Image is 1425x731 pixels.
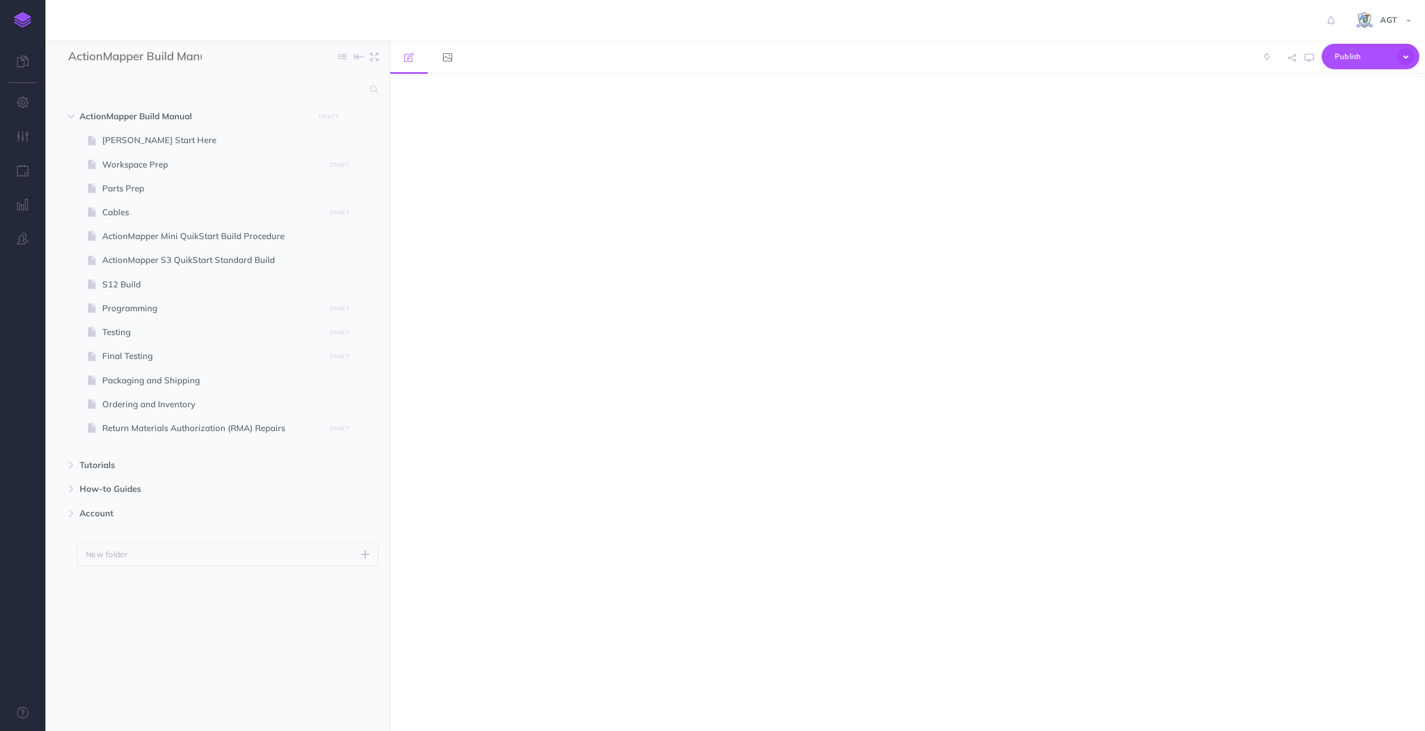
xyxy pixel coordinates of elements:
button: DRAFT [325,326,354,339]
input: Documentation Name [68,48,202,65]
span: Cables [102,206,321,219]
span: Ordering and Inventory [102,398,321,411]
span: ActionMapper S3 QuikStart Standard Build [102,253,321,267]
span: S12 Build [102,278,321,291]
button: DRAFT [325,422,354,435]
img: iCxL6hB4gPtK36lnwjqkK90dLekSAv8p9JC67nPZ.png [1355,11,1374,31]
small: DRAFT [330,305,350,312]
span: Packaging and Shipping [102,374,321,387]
span: Return Materials Authorization (RMA) Repairs [102,421,321,435]
span: How-to Guides [80,482,307,496]
span: ActionMapper Mini QuikStart Build Procedure [102,229,321,243]
small: DRAFT [330,425,350,432]
button: DRAFT [315,110,343,123]
span: Workspace Prep [102,158,321,172]
span: Account [80,507,307,520]
img: logo-mark.svg [14,12,31,28]
button: DRAFT [325,158,354,172]
button: DRAFT [325,206,354,219]
button: DRAFT [325,350,354,363]
small: DRAFT [330,161,350,169]
p: New folder [86,548,128,561]
small: DRAFT [330,329,350,336]
small: DRAFT [319,113,339,120]
span: AGT [1374,15,1403,25]
small: DRAFT [330,353,350,360]
span: Tutorials [80,458,307,472]
button: Publish [1322,44,1419,69]
span: Programming [102,302,321,315]
small: DRAFT [330,209,350,216]
span: Publish [1335,48,1391,65]
input: Search [68,80,363,100]
span: Testing [102,325,321,339]
span: Parts Prep [102,182,321,195]
span: [PERSON_NAME] Start Here [102,133,321,147]
button: DRAFT [325,302,354,315]
span: ActionMapper Build Manual [80,110,307,123]
button: New folder [77,542,378,566]
span: Final Testing [102,349,321,363]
